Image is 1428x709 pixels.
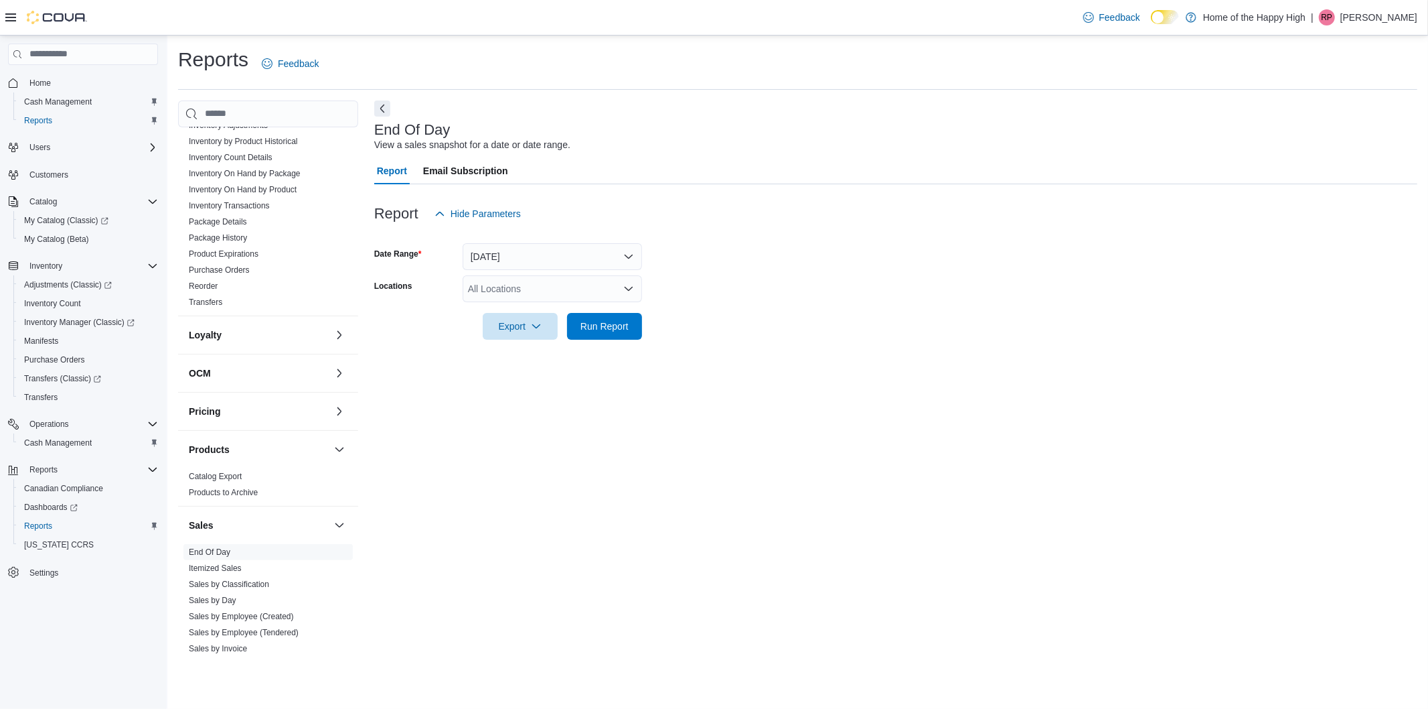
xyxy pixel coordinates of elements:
[189,488,258,497] a: Products to Archive
[1078,4,1145,31] a: Feedback
[3,165,163,184] button: Customers
[429,200,526,227] button: Hide Parameters
[1151,24,1152,25] span: Dark Mode
[331,365,347,381] button: OCM
[24,317,135,328] span: Inventory Manager (Classic)
[19,314,158,330] span: Inventory Manager (Classic)
[189,328,222,342] h3: Loyalty
[13,275,163,294] a: Adjustments (Classic)
[13,517,163,535] button: Reports
[3,73,163,92] button: Home
[1322,9,1333,25] span: RP
[24,416,158,432] span: Operations
[374,281,412,292] label: Locations
[178,468,358,506] div: Products
[19,371,158,387] span: Transfers (Classic)
[19,212,158,229] span: My Catalog (Classic)
[19,296,86,312] a: Inventory Count
[24,96,92,107] span: Cash Management
[189,487,258,498] span: Products to Archive
[189,152,272,163] span: Inventory Count Details
[1151,10,1179,24] input: Dark Mode
[189,367,329,380] button: OCM
[13,294,163,313] button: Inventory Count
[24,115,52,126] span: Reports
[189,281,218,292] span: Reorder
[377,157,407,184] span: Report
[19,231,94,247] a: My Catalog (Beta)
[189,443,230,456] h3: Products
[189,233,247,243] span: Package History
[1311,9,1314,25] p: |
[24,167,74,183] a: Customers
[189,367,211,380] h3: OCM
[24,298,81,309] span: Inventory Count
[19,277,117,293] a: Adjustments (Classic)
[3,460,163,479] button: Reports
[19,352,90,368] a: Purchase Orders
[189,185,297,194] a: Inventory On Hand by Product
[13,313,163,332] a: Inventory Manager (Classic)
[374,138,570,152] div: View a sales snapshot for a date or date range.
[189,627,299,638] span: Sales by Employee (Tendered)
[19,94,158,110] span: Cash Management
[19,113,58,129] a: Reports
[24,139,56,155] button: Users
[189,265,250,275] a: Purchase Orders
[178,46,248,73] h1: Reports
[24,564,158,580] span: Settings
[189,519,214,532] h3: Sales
[189,596,236,605] a: Sales by Day
[189,200,270,211] span: Inventory Transactions
[29,464,58,475] span: Reports
[24,166,158,183] span: Customers
[189,405,329,418] button: Pricing
[29,170,68,180] span: Customers
[3,415,163,434] button: Operations
[19,296,158,312] span: Inventory Count
[189,121,268,130] a: Inventory Adjustments
[189,184,297,195] span: Inventory On Hand by Product
[189,547,230,557] a: End Of Day
[178,117,358,316] div: Inventory
[189,580,269,589] a: Sales by Classification
[189,201,270,210] a: Inventory Transactions
[24,194,62,210] button: Catalog
[189,249,258,259] a: Product Expirations
[13,111,163,130] button: Reports
[483,313,558,340] button: Export
[189,564,242,573] a: Itemized Sales
[19,352,158,368] span: Purchase Orders
[24,215,108,226] span: My Catalog (Classic)
[19,113,158,129] span: Reports
[189,611,294,622] span: Sales by Employee (Created)
[189,168,301,179] span: Inventory On Hand by Package
[13,230,163,249] button: My Catalog (Beta)
[189,217,247,227] a: Package Details
[189,472,242,481] a: Catalog Export
[24,194,158,210] span: Catalog
[189,298,222,307] a: Transfers
[580,320,629,333] span: Run Report
[19,480,158,497] span: Canadian Compliance
[278,57,319,70] span: Feedback
[13,350,163,369] button: Purchase Orders
[13,369,163,388] a: Transfers (Classic)
[423,157,508,184] span: Email Subscription
[19,389,158,405] span: Transfers
[374,249,422,259] label: Date Range
[13,92,163,111] button: Cash Management
[331,517,347,533] button: Sales
[19,499,158,515] span: Dashboards
[13,211,163,230] a: My Catalog (Classic)
[19,371,106,387] a: Transfers (Classic)
[24,483,103,494] span: Canadian Compliance
[1340,9,1417,25] p: [PERSON_NAME]
[24,521,52,531] span: Reports
[331,403,347,420] button: Pricing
